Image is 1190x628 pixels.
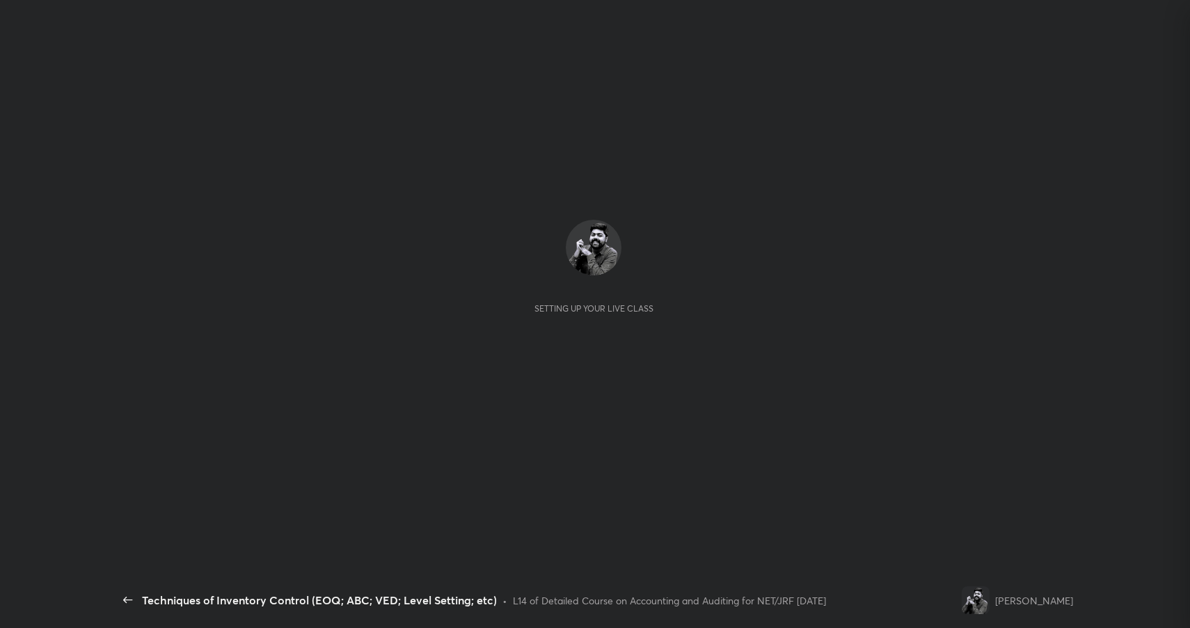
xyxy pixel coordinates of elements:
[566,220,621,275] img: 9af2b4c1818c46ee8a42d2649b7ac35f.png
[995,593,1073,608] div: [PERSON_NAME]
[513,593,826,608] div: L14 of Detailed Course on Accounting and Auditing for NET/JRF [DATE]
[534,303,653,314] div: Setting up your live class
[962,586,990,614] img: 9af2b4c1818c46ee8a42d2649b7ac35f.png
[142,592,497,609] div: Techniques of Inventory Control (EOQ; ABC; VED; Level Setting; etc)
[502,593,507,608] div: •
